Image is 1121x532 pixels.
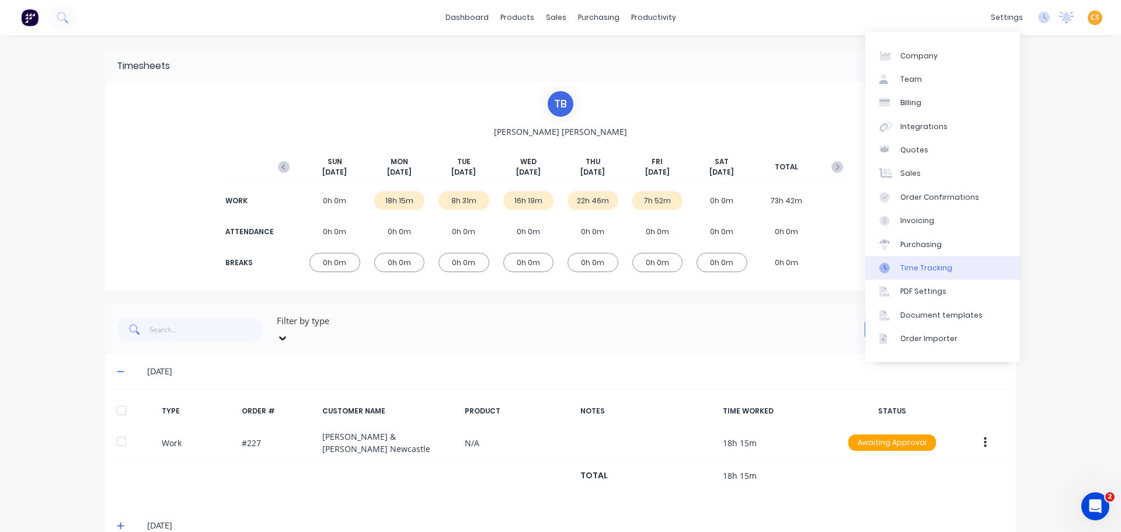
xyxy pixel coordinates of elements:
[568,253,618,272] div: 0h 0m
[309,222,360,241] div: 0h 0m
[520,157,537,167] span: WED
[242,406,313,416] div: ORDER #
[503,222,554,241] div: 0h 0m
[865,280,1020,303] a: PDF Settings
[391,157,408,167] span: MON
[225,258,272,268] div: BREAKS
[697,253,747,272] div: 0h 0m
[900,333,958,344] div: Order Importer
[322,167,347,178] span: [DATE]
[225,196,272,206] div: WORK
[865,304,1020,327] a: Document templates
[586,157,600,167] span: THU
[697,191,747,210] div: 0h 0m
[374,253,425,272] div: 0h 0m
[225,227,272,237] div: ATTENDANCE
[117,59,170,73] div: Timesheets
[568,222,618,241] div: 0h 0m
[761,191,812,210] div: 73h 42m
[438,222,489,241] div: 0h 0m
[495,9,540,26] div: products
[374,222,425,241] div: 0h 0m
[632,191,683,210] div: 7h 52m
[652,157,663,167] span: FRI
[21,9,39,26] img: Factory
[546,89,575,119] div: T B
[865,68,1020,91] a: Team
[865,186,1020,209] a: Order Confirmations
[900,145,928,155] div: Quotes
[149,318,263,341] input: Search...
[374,191,425,210] div: 18h 15m
[387,167,412,178] span: [DATE]
[580,406,713,416] div: NOTES
[322,406,455,416] div: CUSTOMER NAME
[900,286,946,297] div: PDF Settings
[625,9,682,26] div: productivity
[451,167,476,178] span: [DATE]
[761,253,812,272] div: 0h 0m
[848,434,936,451] div: Awaiting Approval
[900,192,979,203] div: Order Confirmations
[438,191,489,210] div: 8h 31m
[715,157,729,167] span: SAT
[723,406,829,416] div: TIME WORKED
[540,9,572,26] div: sales
[775,162,798,172] span: TOTAL
[309,253,360,272] div: 0h 0m
[865,44,1020,67] a: Company
[900,121,948,132] div: Integrations
[465,406,571,416] div: PRODUCT
[865,256,1020,280] a: Time Tracking
[328,157,342,167] span: SUN
[503,253,554,272] div: 0h 0m
[697,222,747,241] div: 0h 0m
[147,519,1004,532] div: [DATE]
[440,9,495,26] a: dashboard
[900,310,983,321] div: Document templates
[309,191,360,210] div: 0h 0m
[645,167,670,178] span: [DATE]
[516,167,541,178] span: [DATE]
[900,98,921,108] div: Billing
[865,320,923,339] button: Options
[865,327,1020,350] a: Order Importer
[865,138,1020,162] a: Quotes
[900,263,952,273] div: Time Tracking
[865,91,1020,114] a: Billing
[865,162,1020,185] a: Sales
[494,126,627,138] span: [PERSON_NAME] [PERSON_NAME]
[900,74,922,85] div: Team
[162,406,233,416] div: TYPE
[632,253,683,272] div: 0h 0m
[568,191,618,210] div: 22h 46m
[709,167,734,178] span: [DATE]
[147,365,1004,378] div: [DATE]
[438,253,489,272] div: 0h 0m
[900,51,938,61] div: Company
[839,406,945,416] div: STATUS
[900,239,942,250] div: Purchasing
[865,115,1020,138] a: Integrations
[900,168,921,179] div: Sales
[1105,492,1115,502] span: 2
[985,9,1029,26] div: settings
[1091,12,1099,23] span: CS
[865,209,1020,232] a: Invoicing
[572,9,625,26] div: purchasing
[900,215,934,226] div: Invoicing
[503,191,554,210] div: 16h 19m
[457,157,471,167] span: TUE
[865,232,1020,256] a: Purchasing
[1081,492,1109,520] iframe: Intercom live chat
[580,167,605,178] span: [DATE]
[761,222,812,241] div: 0h 0m
[632,222,683,241] div: 0h 0m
